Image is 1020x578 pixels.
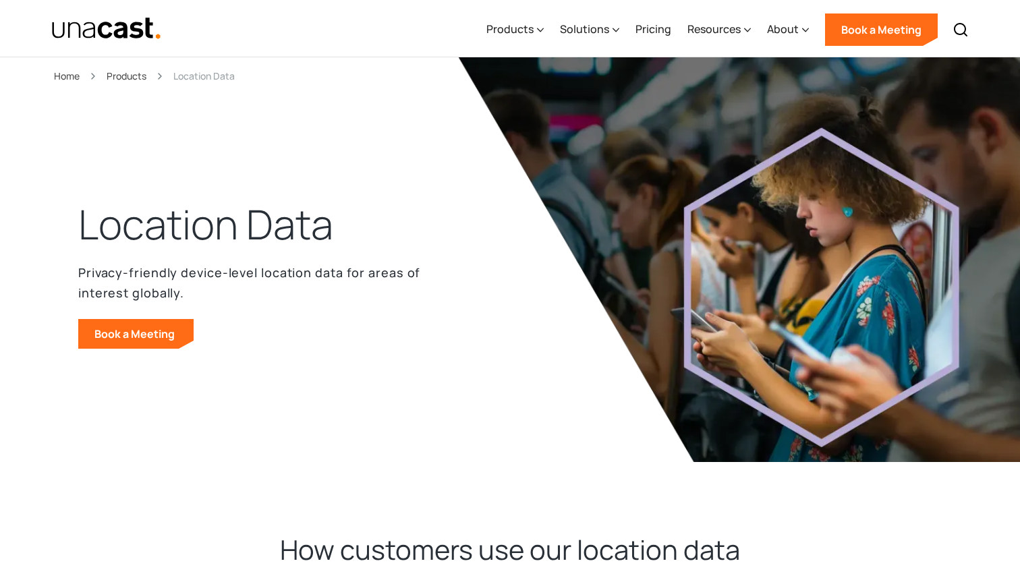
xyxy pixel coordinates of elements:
div: Location Data [173,68,235,84]
h1: Location Data [78,198,333,252]
a: Products [107,68,146,84]
p: Privacy-friendly device-level location data for areas of interest globally. [78,262,429,303]
div: Resources [687,2,751,57]
a: home [51,17,161,40]
div: About [767,2,809,57]
img: Unacast text logo [51,17,161,40]
div: Products [486,21,534,37]
h2: How customers use our location data [280,532,740,567]
div: Solutions [560,2,619,57]
a: Pricing [635,2,671,57]
div: Solutions [560,21,609,37]
a: Book a Meeting [825,13,938,46]
div: About [767,21,799,37]
div: Resources [687,21,741,37]
img: Search icon [953,22,969,38]
a: Home [54,68,80,84]
div: Products [486,2,544,57]
a: Book a Meeting [78,319,194,349]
